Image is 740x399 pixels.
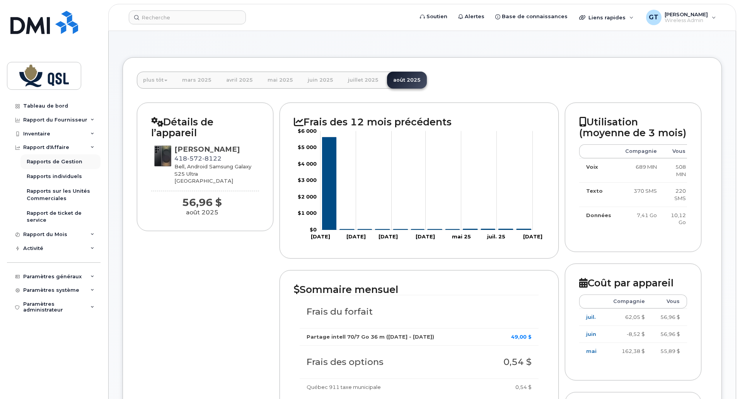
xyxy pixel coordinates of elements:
[322,137,531,230] g: Séries
[523,233,542,240] tspan: [DATE]
[586,188,603,194] strong: Texto
[579,117,687,138] h2: Utilisation (moyenne de 3 mois)
[484,378,539,396] td: 0,54 $
[618,158,664,182] td: 689 MIN
[294,284,544,295] h2: Sommaire mensuel
[298,128,317,134] tspan: $6 000
[586,164,598,170] strong: Voix
[618,182,664,206] td: 370 SMS
[300,378,484,396] td: Québec 911 taxe municipale
[151,144,174,168] img: S25ultra.png
[307,307,532,317] h3: Frais du forfait
[220,72,259,89] a: avril 2025
[298,128,542,240] g: Graphique
[579,278,687,289] h2: Coût par appareil
[664,182,693,206] td: 220 SMS
[652,308,687,325] td: 56,96 $
[605,325,652,342] td: -8,52 $
[452,233,471,240] tspan: mai 25
[202,155,222,162] span: 8122
[586,331,596,337] a: juin
[618,144,664,158] th: Compagnie
[151,208,253,217] div: août 2025
[605,295,652,308] th: Compagnie
[379,233,398,240] tspan: [DATE]
[586,314,596,320] a: juil.
[664,144,693,158] th: Vous
[174,163,259,185] div: Bell, Android Samsung Galaxy S25 Ultra [GEOGRAPHIC_DATA]
[298,177,317,183] tspan: $3 000
[605,342,652,360] td: 162,38 $
[416,233,435,240] tspan: [DATE]
[586,212,611,218] strong: Données
[298,144,317,150] tspan: $5 000
[307,334,434,340] strong: Partage intell 70/7 Go 36 m ([DATE] - [DATE])
[174,144,259,154] div: [PERSON_NAME]
[310,226,317,233] tspan: $0
[491,357,532,367] h3: 0,54 $
[294,117,544,128] h2: Frais des 12 mois précédents
[137,72,174,89] a: plus tôt
[187,155,202,162] span: 572
[664,158,693,182] td: 508 MIN
[298,161,317,167] tspan: $4 000
[342,72,385,89] a: juillet 2025
[652,342,687,360] td: 55,89 $
[487,233,505,240] tspan: juil. 25
[586,348,597,354] a: mai
[387,72,427,89] a: août 2025
[652,295,687,308] th: Vous
[511,334,532,340] strong: 49,00 $
[298,210,317,216] tspan: $1 000
[302,72,339,89] a: juin 2025
[664,207,693,231] td: 10,12 Go
[261,72,299,89] a: mai 2025
[307,357,477,367] h3: Frais des options
[151,117,259,138] h2: Détails de l’appareil
[174,155,222,162] span: 418
[298,194,317,200] tspan: $2 000
[346,233,366,240] tspan: [DATE]
[618,207,664,231] td: 7,41 Go
[176,72,218,89] a: mars 2025
[605,308,652,325] td: 62,05 $
[652,325,687,342] td: 56,96 $
[311,233,330,240] tspan: [DATE]
[151,197,253,208] div: 56,96 $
